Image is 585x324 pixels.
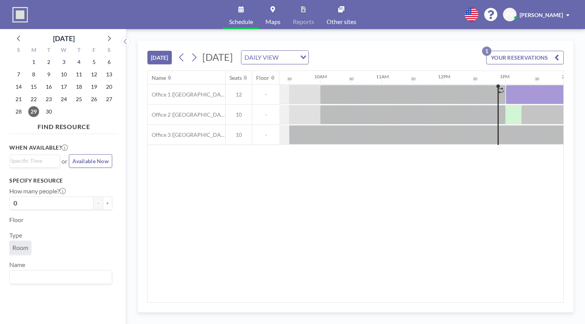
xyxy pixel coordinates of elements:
[62,157,67,165] span: or
[252,131,279,138] span: -
[43,106,54,117] span: Tuesday, September 30, 2025
[10,157,55,165] input: Search for option
[520,12,563,18] span: [PERSON_NAME]
[26,46,41,56] div: M
[12,7,28,22] img: organization-logo
[56,46,72,56] div: W
[9,120,118,131] h4: FIND RESOURCE
[89,94,99,105] span: Friday, September 26, 2025
[152,74,166,81] div: Name
[104,69,115,80] span: Saturday, September 13, 2025
[500,74,510,79] div: 1PM
[281,52,296,62] input: Search for option
[53,33,75,44] div: [DATE]
[103,196,112,210] button: +
[74,69,84,80] span: Thursday, September 11, 2025
[287,76,292,81] div: 30
[9,177,112,184] h3: Specify resource
[58,94,69,105] span: Wednesday, September 24, 2025
[11,46,26,56] div: S
[104,94,115,105] span: Saturday, September 27, 2025
[327,19,356,25] span: Other sites
[411,76,416,81] div: 30
[101,46,116,56] div: S
[71,46,86,56] div: T
[94,196,103,210] button: -
[148,131,225,138] span: Office 3 ([GEOGRAPHIC_DATA])
[243,52,280,62] span: DAILY VIEW
[438,74,450,79] div: 12PM
[89,81,99,92] span: Friday, September 19, 2025
[10,271,112,284] div: Search for option
[43,94,54,105] span: Tuesday, September 23, 2025
[9,231,22,239] label: Type
[74,94,84,105] span: Thursday, September 25, 2025
[148,111,225,118] span: Office 2 ([GEOGRAPHIC_DATA])
[41,46,56,56] div: T
[226,131,252,138] span: 10
[229,74,242,81] div: Seats
[89,69,99,80] span: Friday, September 12, 2025
[43,81,54,92] span: Tuesday, September 16, 2025
[314,74,327,79] div: 10AM
[486,51,564,64] button: YOUR RESERVATIONS1
[9,187,66,195] label: How many people?
[12,244,28,252] span: Room
[74,81,84,92] span: Thursday, September 18, 2025
[265,19,281,25] span: Maps
[43,57,54,67] span: Tuesday, September 2, 2025
[252,91,279,98] span: -
[28,57,39,67] span: Monday, September 1, 2025
[241,51,308,64] div: Search for option
[202,51,233,63] span: [DATE]
[9,216,24,224] label: Floor
[376,74,389,79] div: 11AM
[43,69,54,80] span: Tuesday, September 9, 2025
[86,46,101,56] div: F
[28,106,39,117] span: Monday, September 29, 2025
[229,19,253,25] span: Schedule
[28,69,39,80] span: Monday, September 8, 2025
[13,69,24,80] span: Sunday, September 7, 2025
[349,76,354,81] div: 30
[69,154,112,168] button: Available Now
[148,91,225,98] span: Office 1 ([GEOGRAPHIC_DATA])
[10,272,108,282] input: Search for option
[13,106,24,117] span: Sunday, September 28, 2025
[147,51,172,64] button: [DATE]
[58,57,69,67] span: Wednesday, September 3, 2025
[74,57,84,67] span: Thursday, September 4, 2025
[9,261,25,269] label: Name
[58,81,69,92] span: Wednesday, September 17, 2025
[482,47,491,56] p: 1
[13,94,24,105] span: Sunday, September 21, 2025
[104,57,115,67] span: Saturday, September 6, 2025
[252,111,279,118] span: -
[562,74,571,79] div: 2PM
[226,91,252,98] span: 12
[535,76,539,81] div: 30
[506,11,513,18] span: PV
[13,81,24,92] span: Sunday, September 14, 2025
[104,81,115,92] span: Saturday, September 20, 2025
[293,19,314,25] span: Reports
[226,111,252,118] span: 10
[256,74,269,81] div: Floor
[28,94,39,105] span: Monday, September 22, 2025
[89,57,99,67] span: Friday, September 5, 2025
[28,81,39,92] span: Monday, September 15, 2025
[10,155,60,167] div: Search for option
[72,158,109,164] span: Available Now
[58,69,69,80] span: Wednesday, September 10, 2025
[473,76,477,81] div: 30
